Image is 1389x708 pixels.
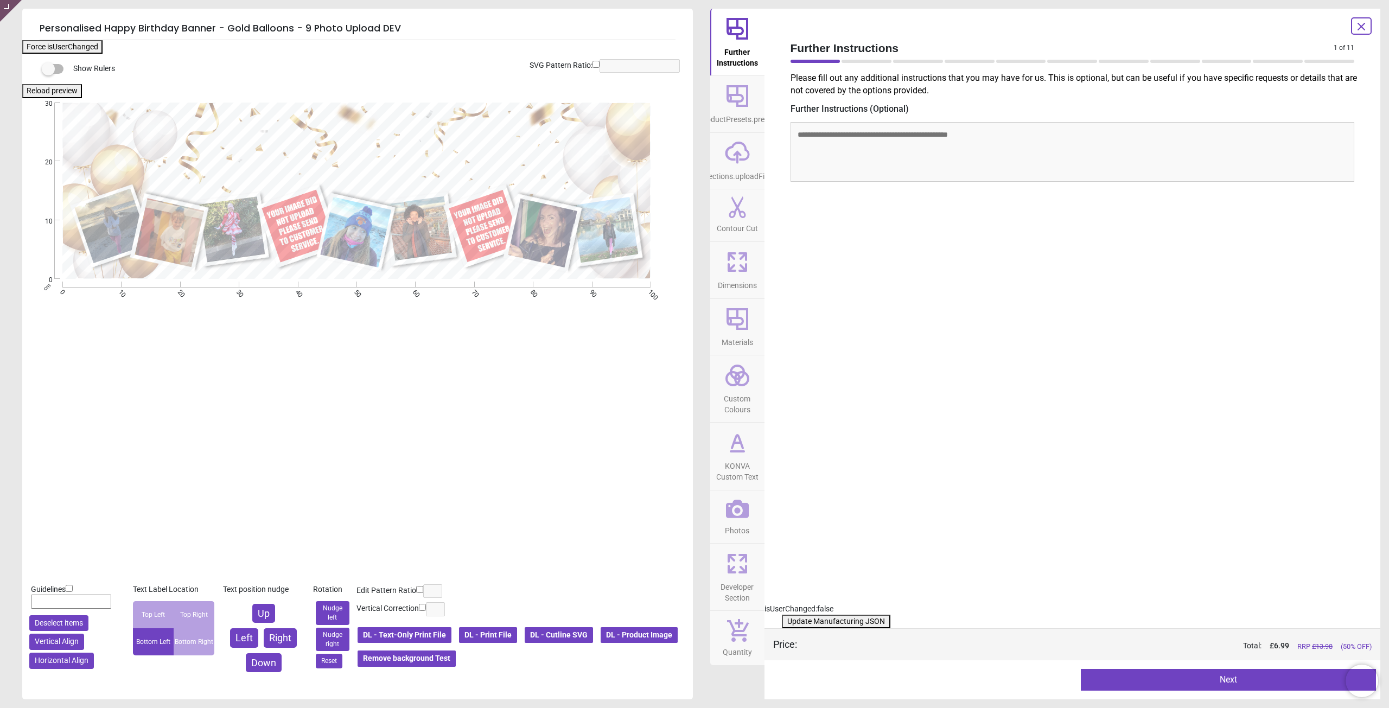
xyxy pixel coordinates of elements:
[316,654,342,668] button: Reset
[711,577,763,603] span: Developer Section
[31,585,66,594] span: Guidelines
[29,653,94,669] button: Horizontal Align
[710,423,764,489] button: KONVA Custom Text
[458,626,518,645] button: DL - Print File
[29,615,88,632] button: Deselect items
[1334,43,1354,53] span: 1 of 11
[29,634,84,650] button: Vertical Align
[356,649,457,668] button: Remove background Test
[230,628,258,647] button: Left
[722,332,753,348] span: Materials
[356,603,419,614] label: Vertical Correction
[32,99,53,109] span: 30
[699,109,775,125] span: productPresets.preset
[791,103,1355,115] label: Further Instructions (Optional)
[705,166,770,182] span: sections.uploadFile
[710,9,764,75] button: Further Instructions
[1297,642,1333,652] span: RRP
[718,275,757,291] span: Dimensions
[813,641,1372,652] div: Total:
[22,40,103,54] button: Force isUserChanged
[1081,669,1376,691] button: Next
[711,388,763,415] span: Custom Colours
[313,584,352,595] div: Rotation
[791,40,1334,56] span: Further Instructions
[725,520,749,537] span: Photos
[717,218,758,234] span: Contour Cut
[1274,641,1289,650] span: 6.99
[773,637,797,651] div: Price :
[223,584,304,595] div: Text position nudge
[710,189,764,241] button: Contour Cut
[1312,642,1333,650] span: £ 13.98
[133,584,214,595] div: Text Label Location
[782,615,890,629] button: Update Manufacturing JSON
[264,628,297,647] button: Right
[133,628,174,655] div: Bottom Left
[711,42,763,68] span: Further Instructions
[48,62,693,75] div: Show Rulers
[174,628,214,655] div: Bottom Right
[710,544,764,610] button: Developer Section
[524,626,594,645] button: DL - Cutline SVG
[710,299,764,355] button: Materials
[316,628,349,652] button: Nudge right
[133,601,174,628] div: Top Left
[710,490,764,544] button: Photos
[22,84,82,98] button: Reload preview
[710,76,764,132] button: productPresets.preset
[1346,665,1378,697] iframe: Brevo live chat
[710,242,764,298] button: Dimensions
[356,626,453,645] button: DL - Text-Only Print File
[1341,642,1372,652] span: (50% OFF)
[791,72,1363,97] p: Please fill out any additional instructions that you may have for us. This is optional, but can b...
[356,585,416,596] label: Edit Pattern Ratio
[600,626,679,645] button: DL - Product Image
[710,133,764,189] button: sections.uploadFile
[723,642,752,658] span: Quantity
[252,604,275,623] button: Up
[710,355,764,422] button: Custom Colours
[246,653,282,672] button: Down
[174,601,214,628] div: Top Right
[530,60,592,71] label: SVG Pattern Ratio:
[316,601,349,625] button: Nudge left
[40,17,676,40] h5: Personalised Happy Birthday Banner - Gold Balloons - 9 Photo Upload DEV
[1270,641,1289,652] span: £
[711,456,763,482] span: KONVA Custom Text
[764,604,1381,615] div: isUserChanged: false
[710,611,764,665] button: Quantity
